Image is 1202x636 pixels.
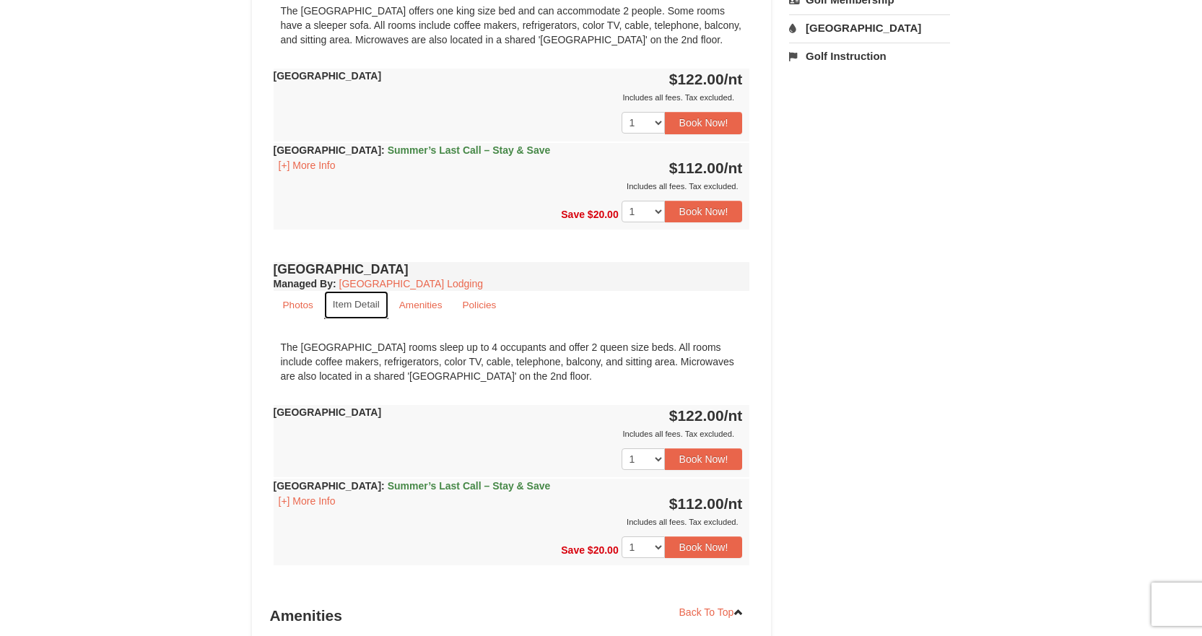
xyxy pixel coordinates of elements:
button: [+] More Info [274,493,341,509]
span: /nt [724,71,743,87]
div: Includes all fees. Tax excluded. [274,515,743,529]
button: [+] More Info [274,157,341,173]
strong: [GEOGRAPHIC_DATA] [274,480,551,492]
span: $112.00 [669,495,724,512]
span: /nt [724,495,743,512]
strong: $122.00 [669,407,743,424]
span: Save [561,208,585,219]
span: /nt [724,407,743,424]
strong: [GEOGRAPHIC_DATA] [274,144,551,156]
strong: [GEOGRAPHIC_DATA] [274,70,382,82]
span: $112.00 [669,160,724,176]
span: Save [561,544,585,556]
div: The [GEOGRAPHIC_DATA] rooms sleep up to 4 occupants and offer 2 queen size beds. All rooms includ... [274,333,750,391]
span: : [381,144,385,156]
button: Book Now! [665,201,743,222]
h4: [GEOGRAPHIC_DATA] [274,262,750,276]
a: Golf Instruction [789,43,950,69]
a: Photos [274,291,323,319]
a: Amenities [390,291,452,319]
button: Book Now! [665,448,743,470]
strong: : [274,278,336,289]
strong: $122.00 [669,71,743,87]
strong: [GEOGRAPHIC_DATA] [274,406,382,418]
span: $20.00 [588,208,619,219]
span: /nt [724,160,743,176]
small: Amenities [399,300,443,310]
small: Photos [283,300,313,310]
a: Item Detail [324,291,388,319]
span: Managed By [274,278,333,289]
button: Book Now! [665,112,743,134]
button: Book Now! [665,536,743,558]
div: Includes all fees. Tax excluded. [274,90,743,105]
div: Includes all fees. Tax excluded. [274,179,743,193]
span: Summer’s Last Call – Stay & Save [388,144,551,156]
h3: Amenities [270,601,754,630]
small: Policies [462,300,496,310]
span: Summer’s Last Call – Stay & Save [388,480,551,492]
a: Policies [453,291,505,319]
div: Includes all fees. Tax excluded. [274,427,743,441]
span: $20.00 [588,544,619,556]
a: Back To Top [670,601,754,623]
span: : [381,480,385,492]
a: [GEOGRAPHIC_DATA] [789,14,950,41]
a: [GEOGRAPHIC_DATA] Lodging [339,278,483,289]
small: Item Detail [333,299,380,310]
